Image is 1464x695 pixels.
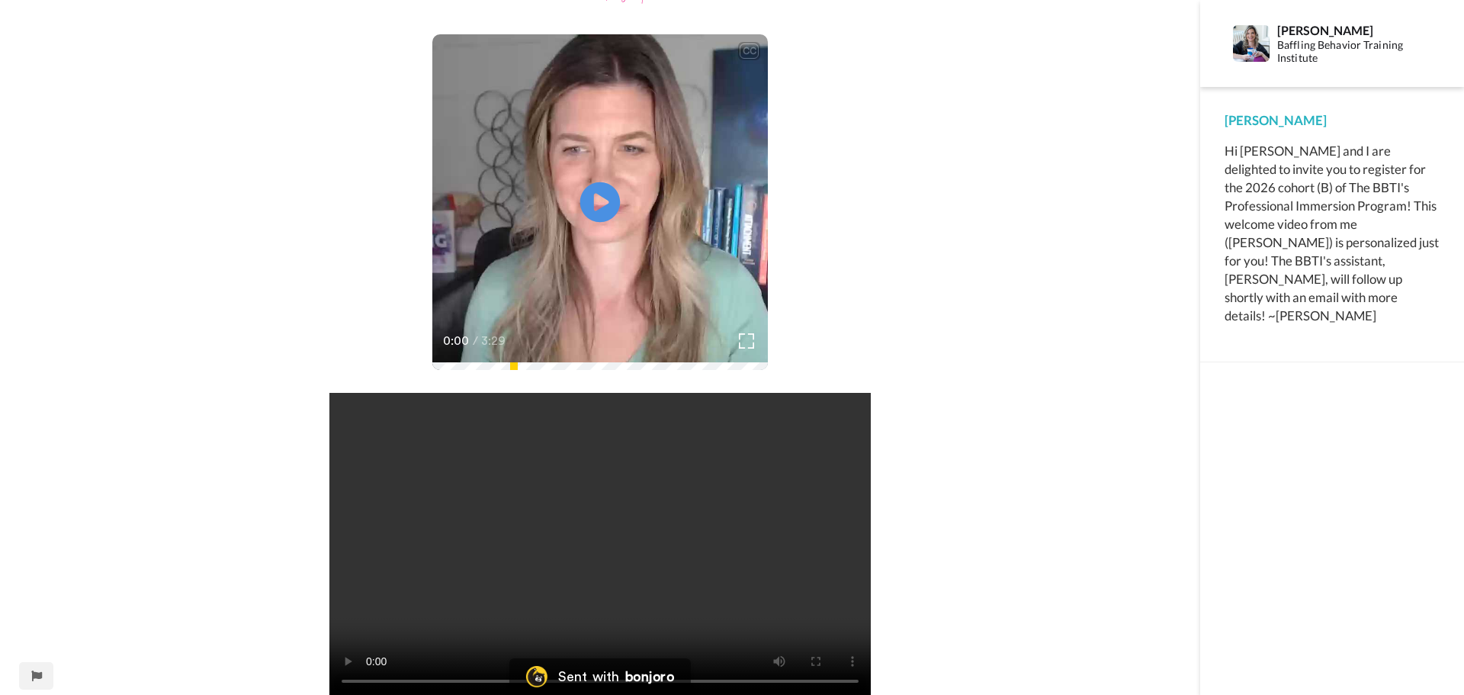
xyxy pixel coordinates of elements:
[740,43,759,59] div: CC
[1233,25,1270,62] img: Profile Image
[443,332,470,350] span: 0:00
[1225,142,1440,325] div: Hi [PERSON_NAME] and I are delighted to invite you to register for the 2026 cohort (B) of The BBT...
[558,670,619,684] div: Sent with
[739,333,754,349] img: Full screen
[1277,23,1439,37] div: [PERSON_NAME]
[625,670,674,684] div: bonjoro
[509,658,691,695] a: Bonjoro LogoSent withbonjoro
[526,666,547,687] img: Bonjoro Logo
[473,332,478,350] span: /
[1277,39,1439,65] div: Baffling Behavior Training Institute
[481,332,508,350] span: 3:29
[1225,111,1440,130] div: [PERSON_NAME]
